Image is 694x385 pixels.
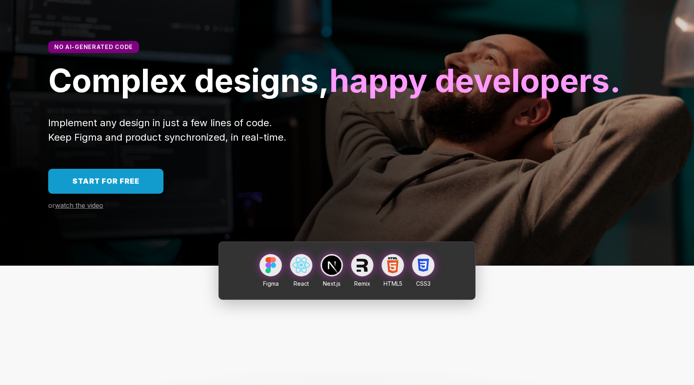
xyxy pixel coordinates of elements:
[72,177,139,185] span: Start for free
[48,61,329,100] span: Complex designs,
[55,201,103,209] span: watch the video
[48,202,103,209] a: orwatch the video
[323,280,341,287] span: Next.js
[48,117,286,143] span: Implement any design in just a few lines of code. Keep Figma and product synchronized, in real-time.
[384,280,402,287] span: HTML5
[54,43,133,50] span: No AI-generated code
[416,280,431,287] span: CSS3
[48,169,163,194] a: Start for free
[48,201,55,209] span: or
[294,280,309,287] span: React
[329,61,621,100] span: happy developers.
[263,280,279,287] span: Figma
[354,280,370,287] span: Remix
